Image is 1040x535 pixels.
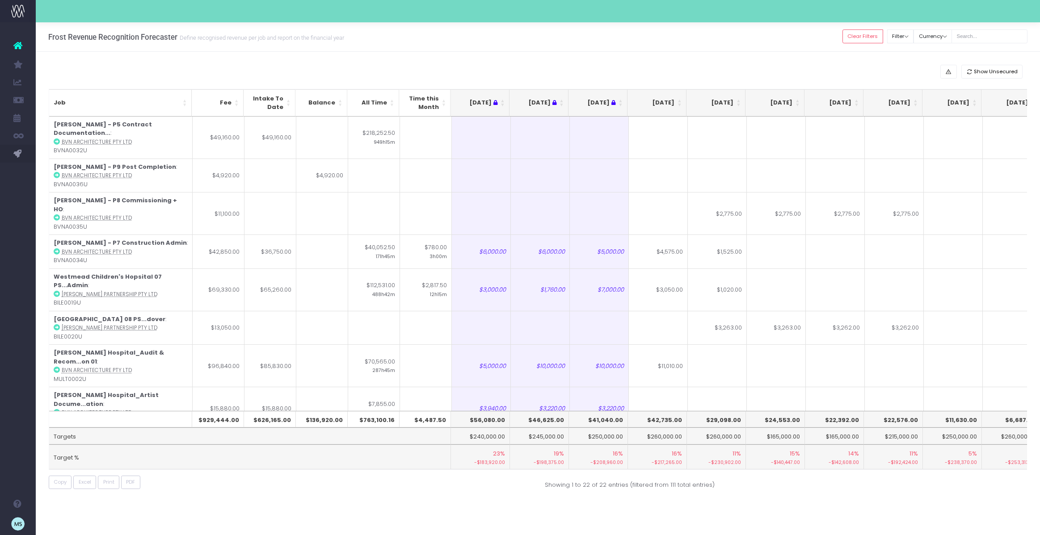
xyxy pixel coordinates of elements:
th: Job: activate to sort column ascending [49,89,192,117]
td: $3,262.00 [806,311,865,345]
abbr: BVN Architecture Pty Ltd [62,138,132,146]
td: $3,263.00 [688,311,747,345]
td: $7,855.00 [348,387,400,429]
td: $65,260.00 [244,268,296,311]
img: images/default_profile_image.png [11,517,25,531]
button: Print [98,476,119,489]
th: Mar 26: activate to sort column ascending [922,89,981,117]
small: 488h42m [372,290,395,298]
th: Jan 26: activate to sort column ascending [804,89,863,117]
td: $260,000.00 [687,427,746,444]
td: $2,775.00 [747,192,806,234]
small: -$253,313.00 [986,458,1036,466]
th: Time this Month: activate to sort column ascending [399,89,451,117]
td: Targets [49,427,451,444]
abbr: Billard Leece Partnership Pty Ltd [62,324,157,331]
td: Target % [49,444,451,469]
th: $763,100.16 [348,411,400,428]
span: 11% [733,449,741,458]
td: : BILE0019U [49,268,193,311]
abbr: BVN Architecture Pty Ltd [62,172,132,179]
h3: Frost Revenue Recognition Forecaster [48,33,344,42]
td: $5,000.00 [570,234,629,268]
strong: [GEOGRAPHIC_DATA] 08 PS...dover [54,315,165,323]
small: -$230,902.00 [691,458,741,466]
th: $22,392.00 [805,411,864,428]
span: Show Unsecured [974,68,1018,75]
button: Show Unsecured [961,65,1023,79]
td: $11,010.00 [629,344,688,387]
span: 16% [613,449,623,458]
abbr: BVN Architecture Pty Ltd [62,367,132,374]
td: $96,840.00 [193,344,244,387]
th: Nov 25: activate to sort column ascending [686,89,745,117]
th: $41,040.00 [569,411,628,428]
button: Currency [914,29,952,43]
th: $24,553.00 [746,411,805,428]
td: $165,000.00 [805,427,864,444]
td: : BVNA0034U [49,234,193,268]
small: -$217,265.00 [632,458,682,466]
td: $36,750.00 [244,234,296,268]
small: 287h45m [372,366,395,374]
small: 171h45m [376,252,395,260]
th: $929,444.00 [192,411,244,428]
th: $626,165.00 [244,411,296,428]
td: $3,262.00 [865,311,924,345]
td: $250,000.00 [569,427,628,444]
small: 36h30m [375,408,395,416]
th: All Time: activate to sort column ascending [347,89,399,117]
td: $4,575.00 [629,234,688,268]
td: $69,330.00 [193,268,244,311]
td: $260,000.00 [628,427,687,444]
td: $1,760.00 [511,268,570,311]
td: $780.00 [400,234,452,268]
td: $1,525.00 [688,234,747,268]
td: $49,160.00 [193,117,244,159]
span: 15% [790,449,800,458]
th: $46,625.00 [510,411,569,428]
td: $4,920.00 [193,159,244,192]
small: -$238,370.00 [927,458,977,466]
td: $2,817.50 [400,268,452,311]
button: Excel [73,476,96,489]
th: $136,920.00 [296,411,348,428]
span: PDF [126,478,135,486]
td: $13,050.00 [193,311,244,345]
small: -$198,375.00 [514,458,564,466]
abbr: BVN Architecture Pty Ltd [62,248,132,255]
td: $2,775.00 [806,192,865,234]
td: $40,052.50 [348,234,400,268]
strong: [PERSON_NAME] - P7 Construction Admin [54,238,187,247]
abbr: Billard Leece Partnership Pty Ltd [62,291,157,298]
td: $3,050.00 [629,268,688,311]
span: Print [103,478,114,486]
td: $3,220.00 [570,387,629,429]
th: Oct 25: activate to sort column ascending [627,89,686,117]
th: Sep 25 : activate to sort column ascending [568,89,627,117]
td: $49,160.00 [244,117,296,159]
td: $4,920.00 [296,159,348,192]
td: $218,252.50 [348,117,400,159]
th: $11,630.00 [923,411,982,428]
span: Excel [79,478,91,486]
span: 14% [848,449,859,458]
td: $3,220.00 [511,387,570,429]
td: $7,000.00 [570,268,629,311]
th: Jul 25 : activate to sort column ascending [451,89,509,117]
span: 23% [493,449,505,458]
td: $10,000.00 [570,344,629,387]
td: $1,020.00 [688,268,747,311]
small: 3h00m [429,252,447,260]
div: Showing 1 to 22 of 22 entries (filtered from 111 total entries) [545,476,715,489]
th: Aug 25 : activate to sort column ascending [509,89,568,117]
abbr: BVN Architecture Pty Ltd [62,214,132,222]
td: $215,000.00 [864,427,923,444]
th: Feb 26: activate to sort column ascending [863,89,922,117]
strong: [PERSON_NAME] - P9 Post Completion [54,163,176,171]
td: $70,565.00 [348,344,400,387]
th: Fee: activate to sort column ascending [192,89,244,117]
span: 19% [554,449,564,458]
td: $3,940.00 [452,387,511,429]
td: : BVNA0036U [49,159,193,192]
